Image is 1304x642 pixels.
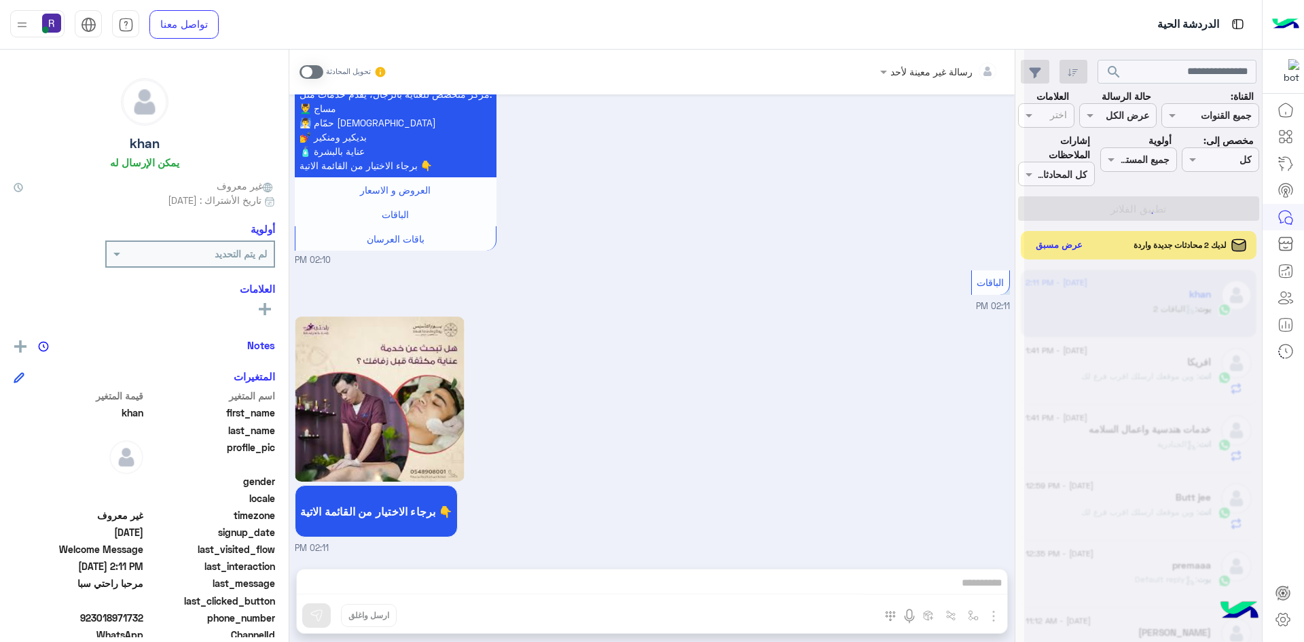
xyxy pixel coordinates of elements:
span: phone_number [146,611,276,625]
a: tab [112,10,139,39]
img: Q2FwdHVyZSAoMykucG5n.png [295,317,465,482]
span: last_name [146,423,276,438]
span: 2025-09-02T11:05:53.006Z [14,525,143,539]
img: notes [38,341,49,352]
span: locale [146,491,276,505]
span: last_clicked_button [146,594,276,608]
span: غير معروف [14,508,143,522]
span: قيمة المتغير [14,389,143,403]
h6: أولوية [251,223,275,235]
span: signup_date [146,525,276,539]
img: defaultAdmin.png [109,440,143,474]
img: tab [118,17,134,33]
h5: khan [130,136,160,151]
h6: يمكن الإرسال له [110,156,179,168]
div: اختر [1050,107,1069,125]
span: الباقات [382,209,409,220]
img: userImage [42,14,61,33]
span: khan [14,406,143,420]
span: last_interaction [146,559,276,573]
span: اسم المتغير [146,389,276,403]
span: 923018971732 [14,611,143,625]
span: 02:10 PM [295,254,331,267]
a: تواصل معنا [149,10,219,39]
img: Logo [1272,10,1299,39]
span: الباقات [977,277,1004,288]
p: الدردشة الحية [1157,16,1219,34]
span: gender [146,474,276,488]
span: 2025-09-02T11:11:13.2537198Z [14,559,143,573]
span: مرحبا راحتي سبا [14,576,143,590]
h6: العلامات [14,283,275,295]
img: tab [1229,16,1246,33]
img: defaultAdmin.png [122,79,168,125]
span: 02:11 PM [976,301,1010,311]
div: loading... [1131,201,1155,225]
span: null [14,474,143,488]
button: ارسل واغلق [341,604,397,627]
img: add [14,340,26,353]
img: 322853014244696 [1275,59,1299,84]
small: تحويل المحادثة [326,67,371,77]
span: برجاء الاختيار من القائمة الاتية 👇 [300,505,452,518]
span: Welcome Message [14,542,143,556]
img: hulul-logo.png [1216,588,1263,635]
span: null [14,594,143,608]
span: timezone [146,508,276,522]
span: العروض و الاسعار [360,184,431,196]
span: 2 [14,628,143,642]
span: 02:11 PM [295,542,329,555]
span: ChannelId [146,628,276,642]
span: null [14,491,143,505]
span: first_name [146,406,276,420]
span: غير معروف [217,179,275,193]
span: باقات العرسان [367,233,424,245]
label: إشارات الملاحظات [1018,133,1090,162]
p: 2/9/2025, 2:10 PM [295,68,496,177]
img: tab [81,17,96,33]
span: تاريخ الأشتراك : [DATE] [168,193,261,207]
span: last_message [146,576,276,590]
h6: المتغيرات [234,370,275,382]
img: profile [14,16,31,33]
h6: Notes [247,339,275,351]
span: last_visited_flow [146,542,276,556]
span: profile_pic [146,440,276,471]
button: تطبيق الفلاتر [1018,196,1259,221]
